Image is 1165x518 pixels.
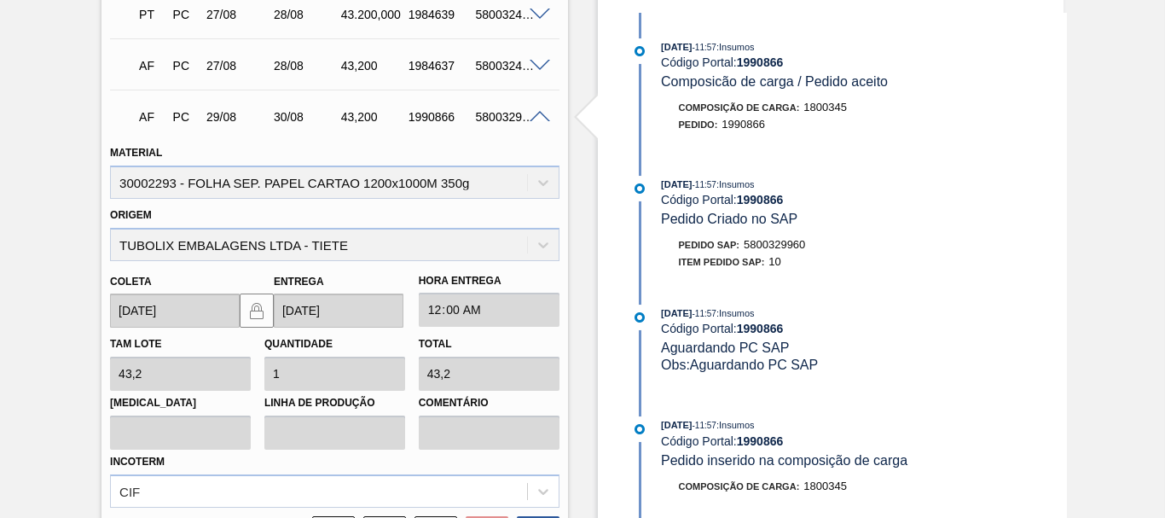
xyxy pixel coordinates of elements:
span: Pedido SAP: [679,240,740,250]
p: AF [139,110,163,124]
span: Pedido Criado no SAP [661,212,797,226]
label: Material [110,147,162,159]
div: Código Portal: [661,322,1066,335]
span: - 11:57 [693,180,716,189]
span: Composição de Carga : [679,102,800,113]
div: 5800329960 [472,110,544,124]
span: Composicão de carga / Pedido aceito [661,74,888,89]
span: [DATE] [661,308,692,318]
div: 28/08/2025 [270,59,342,73]
strong: 1990866 [737,193,784,207]
div: CIF [119,484,140,498]
img: atual [635,424,645,434]
span: Pedido inserido na composição de carga [661,453,907,468]
button: locked [240,294,274,328]
div: 5800324604 [472,59,544,73]
label: Hora Entrega [419,269,559,294]
span: - 11:57 [693,421,716,430]
span: 1800345 [803,101,847,113]
div: 30/08/2025 [270,110,342,124]
div: 1984637 [404,59,477,73]
img: atual [635,183,645,194]
label: Linha de Produção [264,391,405,416]
label: Comentário [419,391,559,416]
span: - 11:57 [693,43,716,52]
div: Código Portal: [661,193,1066,207]
img: atual [635,46,645,56]
label: Origem [110,209,152,221]
label: Entrega [274,276,324,288]
span: Composição de Carga : [679,481,800,492]
span: 1990866 [722,118,765,131]
span: Item pedido SAP: [679,257,765,267]
label: Total [419,338,452,350]
span: : Insumos [716,179,755,189]
label: Incoterm [110,456,165,468]
p: AF [139,59,163,73]
span: - 11:57 [693,309,716,318]
div: 43.200,000 [337,8,409,21]
label: Coleta [110,276,151,288]
span: 10 [768,255,780,268]
span: 1800345 [803,480,847,492]
div: Aguardando Faturamento [135,98,167,136]
span: [DATE] [661,420,692,430]
strong: 1990866 [737,55,784,69]
span: : Insumos [716,308,755,318]
span: 5800329960 [744,238,805,251]
div: Código Portal: [661,55,1066,69]
input: dd/mm/yyyy [110,294,240,328]
div: Pedido de Compra [169,110,201,124]
div: 27/08/2025 [202,8,275,21]
span: [DATE] [661,42,692,52]
strong: 1990866 [737,322,784,335]
strong: 1990866 [737,434,784,448]
div: 29/08/2025 [202,110,275,124]
span: : Insumos [716,420,755,430]
span: Aguardando PC SAP [661,340,789,355]
label: Tam lote [110,338,161,350]
label: [MEDICAL_DATA] [110,391,251,416]
span: Obs: Aguardando PC SAP [661,358,818,372]
p: PT [139,8,163,21]
span: [DATE] [661,179,692,189]
div: 5800324493 [472,8,544,21]
label: Quantidade [264,338,333,350]
div: 27/08/2025 [202,59,275,73]
div: 43,200 [337,110,409,124]
span: Pedido : [679,119,718,130]
img: atual [635,312,645,323]
img: locked [246,300,267,321]
div: Aguardando Faturamento [135,47,167,84]
div: Código Portal: [661,434,1066,448]
span: : Insumos [716,42,755,52]
div: Pedido de Compra [169,59,201,73]
input: dd/mm/yyyy [274,294,403,328]
div: Pedido de Compra [169,8,201,21]
div: 1984639 [404,8,477,21]
div: 1990866 [404,110,477,124]
div: 43,200 [337,59,409,73]
div: 28/08/2025 [270,8,342,21]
